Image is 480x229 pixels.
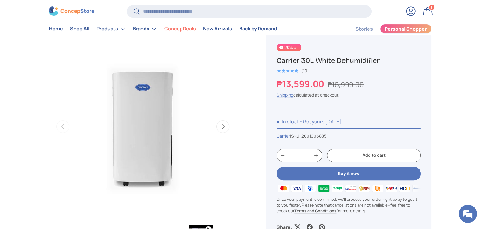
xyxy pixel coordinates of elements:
a: Terms and Conditions [294,208,336,214]
img: bpi [358,183,371,193]
img: metrobank [411,183,425,193]
span: 20% off [277,44,301,51]
span: ★★★★★ [277,68,298,74]
a: Personal Shopper [380,24,431,34]
img: visa [290,183,304,193]
a: ConcepDeals [164,23,196,35]
span: SKU: [291,133,301,139]
img: ubp [371,183,384,193]
img: qrph [384,183,398,193]
h1: Carrier 30L White Dehumidifier [277,56,420,65]
div: calculated at checkout. [277,92,420,98]
img: ConcepStore [49,7,94,16]
div: 5.0 out of 5.0 stars [277,68,298,73]
button: Add to cart [327,149,420,162]
div: (10) [301,68,309,73]
s: ₱16,999.00 [328,80,364,89]
p: - Get yours [DATE]! [300,118,343,125]
a: Shipping [277,92,293,98]
span: Personal Shopper [385,27,427,32]
nav: Secondary [341,23,431,35]
strong: ₱13,599.00 [277,78,326,90]
a: Stories [356,23,373,35]
p: Once your payment is confirmed, we'll process your order right away to get it to you faster. Plea... [277,197,420,214]
img: billease [344,183,357,193]
img: master [277,183,290,193]
a: Back by Demand [239,23,277,35]
img: maya [331,183,344,193]
img: grabpay [317,183,330,193]
a: Carrier [277,133,290,139]
span: In stock [277,118,299,125]
a: 5.0 out of 5.0 stars (10) [277,67,309,73]
button: Buy it now [277,167,420,180]
nav: Primary [49,23,277,35]
a: Shop All [70,23,89,35]
img: gcash [304,183,317,193]
img: bdo [398,183,411,193]
a: Home [49,23,63,35]
span: 2001006885 [301,133,326,139]
summary: Brands [129,23,161,35]
a: New Arrivals [203,23,232,35]
summary: Products [93,23,129,35]
span: | [290,133,326,139]
span: 1 [431,5,432,10]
